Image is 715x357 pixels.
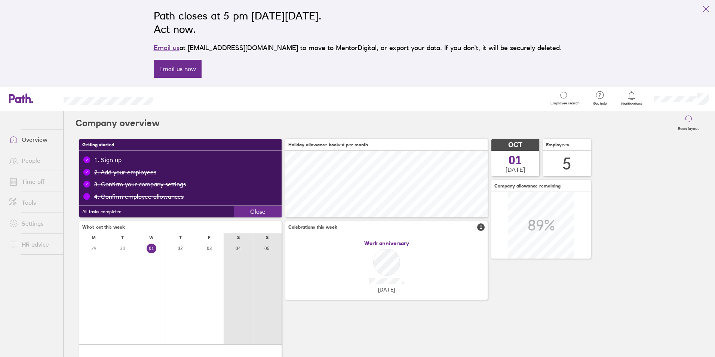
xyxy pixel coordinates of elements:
[234,206,282,217] button: Close
[509,154,522,166] span: 01
[82,225,125,230] span: Who's out this week
[149,235,154,240] div: W
[506,166,525,173] span: [DATE]
[477,223,485,231] span: 1
[3,174,63,189] a: Time off
[378,287,395,293] span: [DATE]
[94,169,156,176] a: 2. Add your employees
[154,44,179,52] a: Email us
[92,235,96,240] div: M
[588,101,612,106] span: Get help
[3,216,63,231] a: Settings
[154,9,562,36] h2: Path closes at 5 pm [DATE][DATE]. Act now.
[562,154,571,173] div: 5
[266,235,268,240] div: S
[173,95,192,101] div: Search
[208,235,211,240] div: F
[179,235,182,240] div: T
[94,193,184,200] a: 4. Confirm employee allowances
[154,43,562,53] p: at [EMAIL_ADDRESS][DOMAIN_NAME] to move to MentorDigital, or export your data. If you don’t, it w...
[288,225,337,230] span: Celebrations this week
[76,111,160,135] h2: Company overview
[546,142,569,147] span: Employees
[237,235,240,240] div: S
[154,60,202,78] a: Email us now
[94,181,186,187] a: 3. Confirm your company settings
[121,235,124,240] div: T
[550,101,580,106] span: Employee search
[79,209,234,214] div: All tasks completed
[673,111,703,135] button: Reset layout
[79,139,282,151] h3: Getting started
[250,208,266,215] span: Close
[494,183,561,189] span: Company allowance remaining
[3,132,63,147] a: Overview
[94,156,122,163] div: 1. Sign up
[620,102,644,106] span: Notifications
[508,141,522,149] span: OCT
[364,240,409,246] span: Work anniversary
[3,237,63,252] a: HR advice
[3,195,63,210] a: Tools
[288,142,368,147] span: Holiday allowance booked per month
[673,124,703,131] label: Reset layout
[3,153,63,168] a: People
[620,91,644,106] a: Notifications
